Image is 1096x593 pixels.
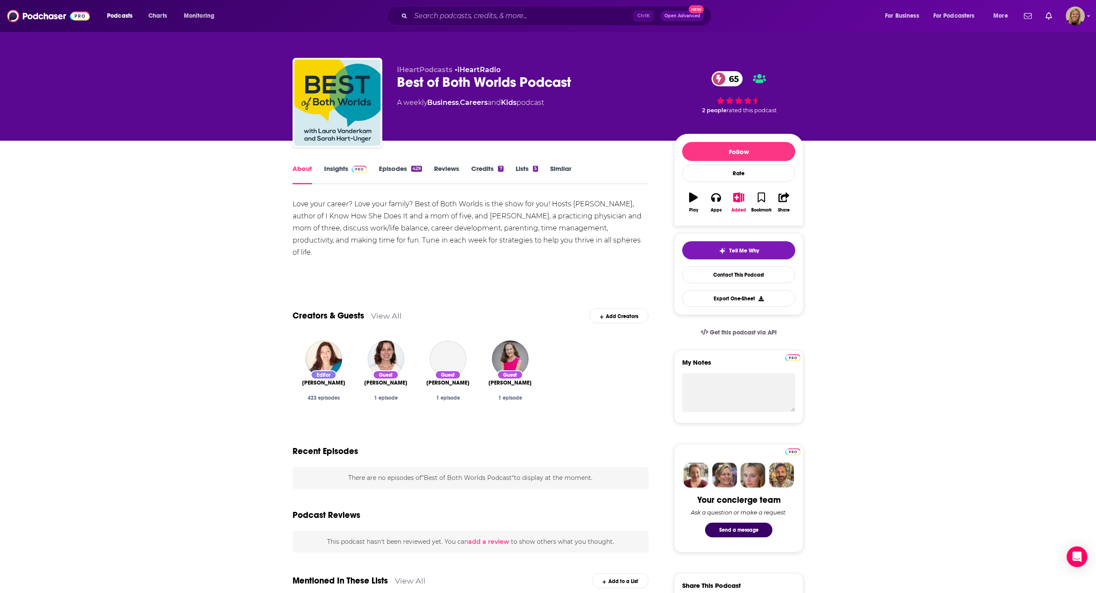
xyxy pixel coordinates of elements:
[719,247,726,254] img: tell me why sparkle
[987,9,1019,23] button: open menu
[750,187,772,218] button: Bookmark
[633,10,654,22] span: Ctrl K
[488,379,532,386] a: Amy Rasdal
[710,329,777,336] span: Get this podcast via API
[379,164,422,184] a: Episodes429
[885,10,919,22] span: For Business
[879,9,930,23] button: open menu
[497,370,523,379] div: Guest
[751,208,772,213] div: Bookmark
[424,395,472,401] div: 1 episode
[712,71,743,86] a: 65
[362,395,410,401] div: 1 episode
[498,166,503,172] div: 7
[682,187,705,218] button: Play
[7,8,90,24] img: Podchaser - Follow, Share and Rate Podcasts
[773,187,795,218] button: Share
[682,241,795,259] button: tell me why sparkleTell Me Why
[427,98,459,107] a: Business
[459,98,460,107] span: ,
[691,509,787,516] div: Ask a question or make a request.
[683,463,709,488] img: Sydney Profile
[682,290,795,307] button: Export One-Sheet
[933,10,975,22] span: For Podcasters
[592,573,649,588] div: Add to a List
[395,6,720,26] div: Search podcasts, credits, & more...
[785,447,800,455] a: Pro website
[293,164,312,184] a: About
[661,11,704,21] button: Open AdvancedNew
[727,107,777,114] span: rated this podcast
[533,166,538,172] div: 5
[426,379,469,386] a: Nancy Reddy
[769,463,794,488] img: Jon Profile
[460,98,488,107] a: Careers
[1020,9,1035,23] a: Show notifications dropdown
[294,60,381,146] a: Best of Both Worlds Podcast
[293,575,388,586] a: Mentioned In These Lists
[293,446,358,457] h2: Recent Episodes
[682,581,741,590] h3: Share This Podcast
[352,166,367,173] img: Podchaser Pro
[550,164,571,184] a: Similar
[397,98,544,108] div: A weekly podcast
[501,98,517,107] a: Kids
[455,66,501,74] span: •
[993,10,1008,22] span: More
[324,164,367,184] a: InsightsPodchaser Pro
[373,370,399,379] div: Guest
[486,395,534,401] div: 1 episode
[468,537,509,546] button: add a review
[434,164,459,184] a: Reviews
[457,66,501,74] a: iHeartRadio
[682,266,795,283] a: Contact This Podcast
[694,322,784,343] a: Get this podcast via API
[1066,6,1085,25] button: Show profile menu
[327,538,614,546] span: This podcast hasn't been reviewed yet. You can to show others what you thought.
[720,71,743,86] span: 65
[148,10,167,22] span: Charts
[302,379,345,386] span: [PERSON_NAME]
[299,395,348,401] div: 423 episodes
[928,9,987,23] button: open menu
[682,358,795,373] label: My Notes
[1067,546,1087,567] div: Open Intercom Messenger
[368,341,404,377] img: Manoush Zomorodi
[364,379,407,386] span: [PERSON_NAME]
[364,379,407,386] a: Manoush Zomorodi
[689,208,698,213] div: Play
[411,9,633,23] input: Search podcasts, credits, & more...
[665,14,700,18] span: Open Advanced
[184,10,214,22] span: Monitoring
[712,463,737,488] img: Barbara Profile
[348,474,592,482] span: There are no episodes of "Best of Both Worlds Podcast" to display at the moment.
[682,142,795,161] button: Follow
[426,379,469,386] span: [PERSON_NAME]
[689,5,704,13] span: New
[1042,9,1055,23] a: Show notifications dropdown
[371,311,402,320] a: View All
[305,341,342,377] img: Phyllis Nichols
[785,448,800,455] img: Podchaser Pro
[729,247,759,254] span: Tell Me Why
[492,341,529,377] img: Amy Rasdal
[488,379,532,386] span: [PERSON_NAME]
[107,10,132,22] span: Podcasts
[674,66,803,119] div: 65 2 peoplerated this podcast
[711,208,722,213] div: Apps
[143,9,172,23] a: Charts
[471,164,503,184] a: Credits7
[682,164,795,182] div: Rate
[178,9,226,23] button: open menu
[411,166,422,172] div: 429
[293,510,360,520] h3: Podcast Reviews
[488,98,501,107] span: and
[697,495,781,505] div: Your concierge team
[731,208,746,213] div: Added
[397,66,453,74] span: iHeartPodcasts
[702,107,727,114] span: 2 people
[430,341,466,377] a: Nancy Reddy
[311,370,337,379] div: Editor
